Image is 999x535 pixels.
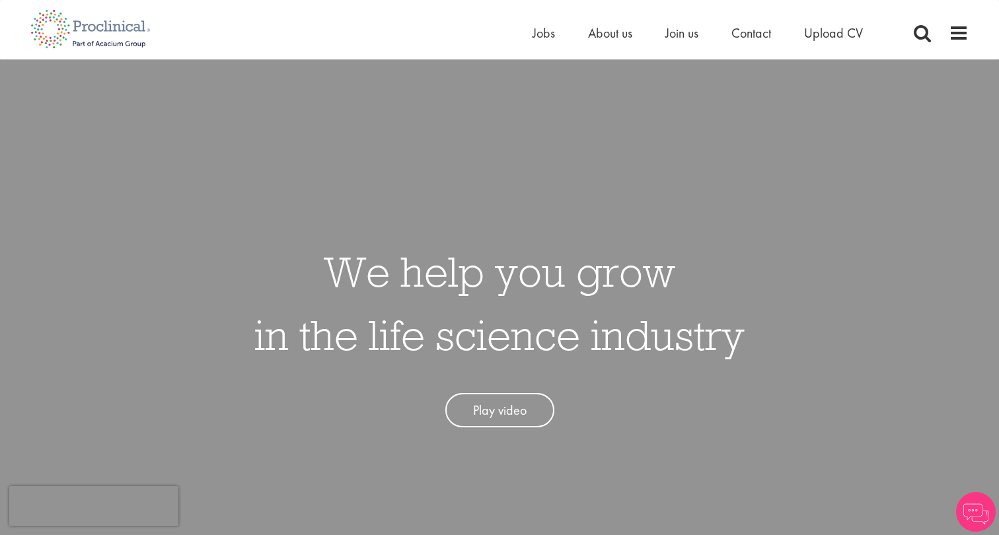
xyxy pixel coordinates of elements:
[588,24,632,42] a: About us
[956,492,996,532] img: Chatbot
[533,24,555,42] a: Jobs
[731,24,771,42] a: Contact
[804,24,863,42] a: Upload CV
[665,24,698,42] a: Join us
[254,240,745,367] h1: We help you grow in the life science industry
[445,393,554,428] a: Play video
